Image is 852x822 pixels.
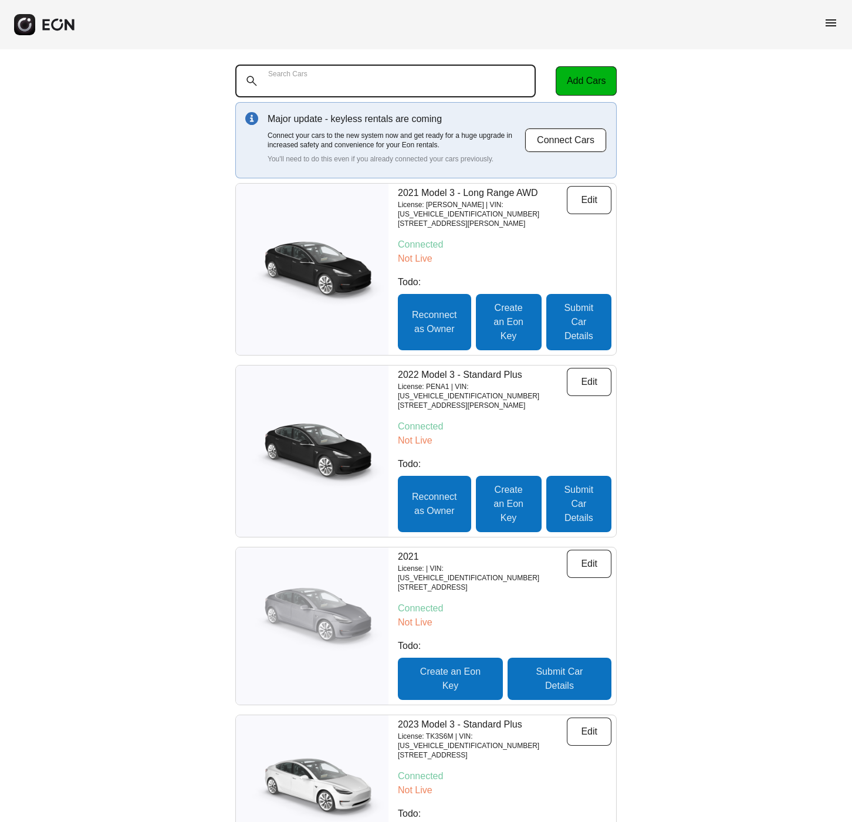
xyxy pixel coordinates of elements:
button: Submit Car Details [546,476,611,532]
button: Edit [567,368,611,396]
p: 2023 Model 3 - Standard Plus [398,718,567,732]
p: Connected [398,420,611,434]
p: [STREET_ADDRESS] [398,750,567,760]
button: Submit Car Details [546,294,611,350]
label: Search Cars [268,69,307,79]
p: 2021 Model 3 - Long Range AWD [398,186,567,200]
p: Not Live [398,252,611,266]
p: Connected [398,238,611,252]
p: Connected [398,601,611,615]
p: [STREET_ADDRESS][PERSON_NAME] [398,401,567,410]
button: Create an Eon Key [398,658,503,700]
p: You'll need to do this even if you already connected your cars previously. [268,154,525,164]
button: Reconnect as Owner [398,476,471,532]
span: menu [824,16,838,30]
p: Not Live [398,783,611,797]
button: Reconnect as Owner [398,294,471,350]
p: License: | VIN: [US_VEHICLE_IDENTIFICATION_NUMBER] [398,564,567,583]
button: Connect Cars [525,128,607,153]
img: info [245,112,258,125]
button: Create an Eon Key [476,294,542,350]
p: Todo: [398,807,611,821]
p: [STREET_ADDRESS] [398,583,567,592]
button: Create an Eon Key [476,476,542,532]
p: Todo: [398,457,611,471]
img: car [236,588,388,664]
p: License: TK3S6M | VIN: [US_VEHICLE_IDENTIFICATION_NUMBER] [398,732,567,750]
p: License: PENA1 | VIN: [US_VEHICLE_IDENTIFICATION_NUMBER] [398,382,567,401]
p: [STREET_ADDRESS][PERSON_NAME] [398,219,567,228]
button: Add Cars [556,66,617,96]
img: car [236,413,388,489]
p: Connect your cars to the new system now and get ready for a huge upgrade in increased safety and ... [268,131,525,150]
p: Not Live [398,434,611,448]
p: 2022 Model 3 - Standard Plus [398,368,567,382]
p: Todo: [398,275,611,289]
p: License: [PERSON_NAME] | VIN: [US_VEHICLE_IDENTIFICATION_NUMBER] [398,200,567,219]
img: car [236,231,388,307]
button: Submit Car Details [508,658,611,700]
p: Major update - keyless rentals are coming [268,112,525,126]
button: Edit [567,550,611,578]
p: Connected [398,769,611,783]
p: 2021 [398,550,567,564]
button: Edit [567,718,611,746]
p: Not Live [398,615,611,630]
button: Edit [567,186,611,214]
p: Todo: [398,639,611,653]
